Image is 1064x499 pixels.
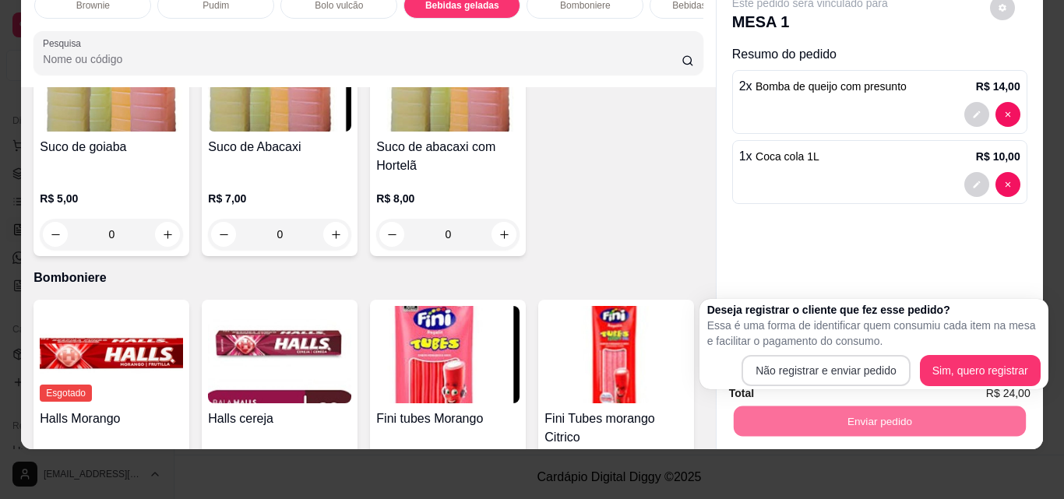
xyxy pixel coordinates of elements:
button: Enviar pedido [733,406,1025,436]
p: Bomboniere [33,269,703,287]
p: R$ 5,00 [40,191,183,206]
img: product-image [376,306,520,403]
h4: Halls Morango [40,409,183,428]
h4: Suco de Abacaxi [208,138,351,156]
span: R$ 24,00 [986,385,1031,402]
span: Esgotado [40,385,92,402]
h4: Fini tubes Morango [376,409,520,428]
button: Não registrar e enviar pedido [742,355,911,386]
button: decrease-product-quantity [379,222,404,247]
p: Essa é uma forma de identificar quem consumiu cada item na mesa e facilitar o pagamento do consumo. [707,318,1041,349]
strong: Total [729,387,754,399]
span: Coca cola 1L [756,150,819,163]
p: R$ 10,00 [976,149,1020,164]
span: Bomba de queijo com presunto [756,80,907,93]
h4: Suco de abacaxi com Hortelã [376,138,520,175]
p: R$ 7,00 [208,191,351,206]
p: 1 x [739,147,819,166]
button: decrease-product-quantity [964,102,989,127]
h4: Fini Tubes morango Citrico [544,409,688,447]
button: Sim, quero registrar [920,355,1041,386]
input: Pesquisa [43,51,682,67]
button: decrease-product-quantity [995,102,1020,127]
img: product-image [208,306,351,403]
h4: Suco de goiaba [40,138,183,156]
h2: Deseja registrar o cliente que fez esse pedido? [707,302,1041,318]
button: increase-product-quantity [491,222,516,247]
button: increase-product-quantity [323,222,348,247]
h4: Halls cereja [208,409,351,428]
img: product-image [40,306,183,403]
button: decrease-product-quantity [995,172,1020,197]
p: MESA 1 [732,11,888,33]
button: decrease-product-quantity [211,222,236,247]
button: decrease-product-quantity [964,172,989,197]
img: product-image [544,306,688,403]
p: 2 x [739,77,907,96]
p: R$ 14,00 [976,79,1020,94]
p: Resumo do pedido [732,45,1027,64]
label: Pesquisa [43,37,86,50]
p: R$ 8,00 [376,191,520,206]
